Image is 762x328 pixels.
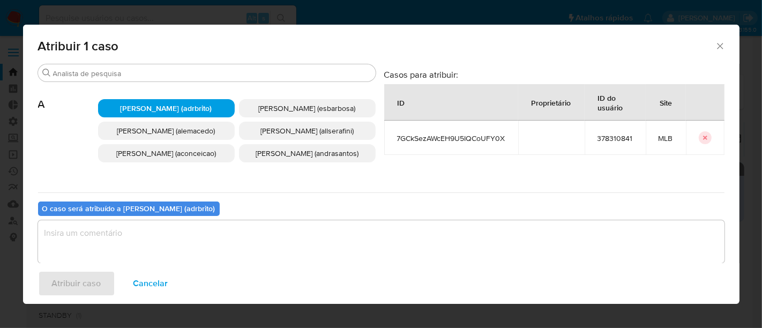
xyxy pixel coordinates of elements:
[597,133,633,143] span: 378310841
[256,148,358,159] span: [PERSON_NAME] (andrasantos)
[53,69,371,78] input: Analista de pesquisa
[715,41,724,50] button: Fechar a janela
[519,90,584,115] div: Proprietário
[385,90,418,115] div: ID
[239,144,376,162] div: [PERSON_NAME] (andrasantos)
[98,99,235,117] div: [PERSON_NAME] (adrbrito)
[239,99,376,117] div: [PERSON_NAME] (esbarbosa)
[397,133,505,143] span: 7GCkSezAWcEH9U5IQCoUFY0X
[259,103,356,114] span: [PERSON_NAME] (esbarbosa)
[121,103,212,114] span: [PERSON_NAME] (adrbrito)
[42,203,215,214] b: O caso será atribuído a [PERSON_NAME] (adrbrito)
[98,144,235,162] div: [PERSON_NAME] (aconceicao)
[260,125,354,136] span: [PERSON_NAME] (allserafini)
[38,40,715,53] span: Atribuir 1 caso
[699,131,712,144] button: icon-button
[659,133,673,143] span: MLB
[42,69,51,77] button: Procurar
[116,148,216,159] span: [PERSON_NAME] (aconceicao)
[98,122,235,140] div: [PERSON_NAME] (alemacedo)
[585,85,645,120] div: ID do usuário
[119,271,182,296] button: Cancelar
[133,272,168,295] span: Cancelar
[117,125,215,136] span: [PERSON_NAME] (alemacedo)
[23,25,739,304] div: assign-modal
[647,90,685,115] div: Site
[239,122,376,140] div: [PERSON_NAME] (allserafini)
[384,69,724,80] h3: Casos para atribuir:
[38,82,98,111] span: A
